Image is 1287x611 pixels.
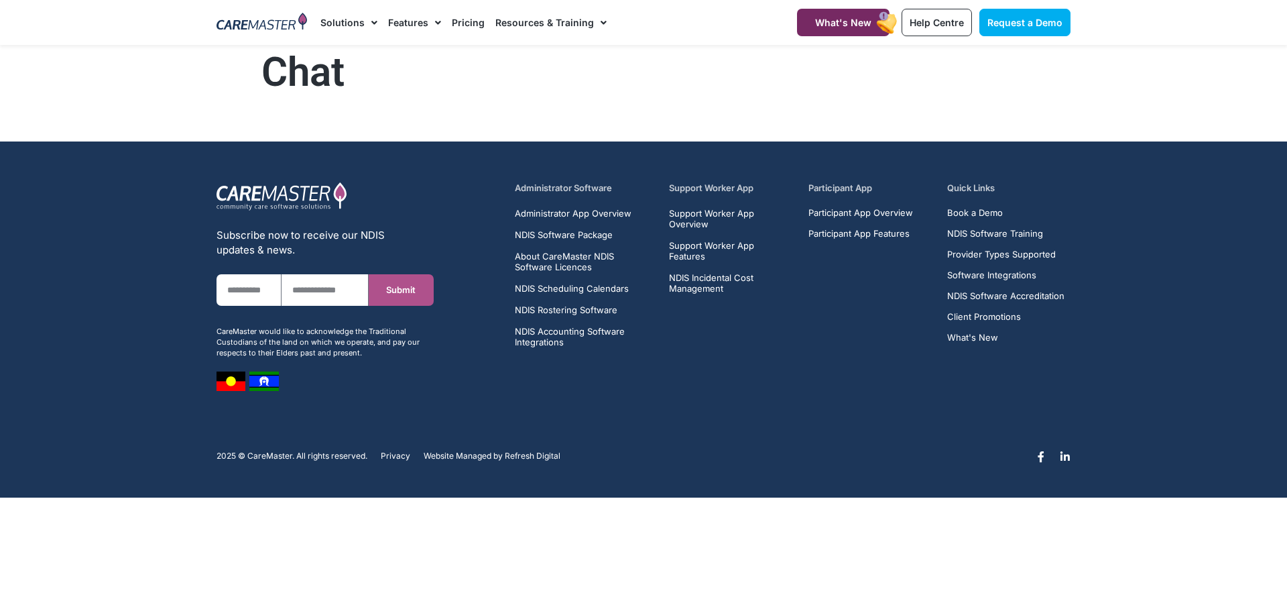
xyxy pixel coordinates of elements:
[808,208,913,218] a: Participant App Overview
[515,208,654,219] a: Administrator App Overview
[808,182,932,195] h5: Participant App
[217,451,367,461] p: 2025 © CareMaster. All rights reserved.
[669,240,792,262] a: Support Worker App Features
[515,229,654,240] a: NDIS Software Package
[515,326,654,347] a: NDIS Accounting Software Integrations
[947,249,1064,260] a: Provider Types Supported
[261,50,1026,95] h1: Chat
[808,229,910,239] span: Participant App Features
[947,182,1070,195] h5: Quick Links
[947,208,1003,218] span: Book a Demo
[386,285,416,295] span: Submit
[217,228,434,258] div: Subscribe now to receive our NDIS updates & news.
[669,182,792,195] h5: Support Worker App
[217,13,307,33] img: CareMaster Logo
[505,451,560,461] a: Refresh Digital
[947,312,1064,322] a: Client Promotions
[217,326,434,358] div: CareMaster would like to acknowledge the Traditional Custodians of the land on which we operate, ...
[381,451,410,461] a: Privacy
[669,208,792,229] a: Support Worker App Overview
[249,372,279,391] img: image 8
[947,229,1064,239] a: NDIS Software Training
[369,274,434,306] button: Submit
[947,312,1021,322] span: Client Promotions
[515,304,617,315] span: NDIS Rostering Software
[910,17,964,28] span: Help Centre
[669,272,792,294] a: NDIS Incidental Cost Management
[515,208,631,219] span: Administrator App Overview
[947,229,1043,239] span: NDIS Software Training
[947,291,1064,301] a: NDIS Software Accreditation
[947,270,1064,280] a: Software Integrations
[947,208,1064,218] a: Book a Demo
[515,283,654,294] a: NDIS Scheduling Calendars
[515,182,654,195] h5: Administrator Software
[515,251,654,272] a: About CareMaster NDIS Software Licences
[902,9,972,36] a: Help Centre
[808,229,913,239] a: Participant App Features
[217,372,245,391] img: image 7
[815,17,871,28] span: What's New
[424,451,503,461] span: Website Managed by
[947,333,998,343] span: What's New
[947,270,1036,280] span: Software Integrations
[515,283,629,294] span: NDIS Scheduling Calendars
[515,304,654,315] a: NDIS Rostering Software
[217,182,347,211] img: CareMaster Logo Part
[947,249,1056,260] span: Provider Types Supported
[515,229,613,240] span: NDIS Software Package
[987,17,1062,28] span: Request a Demo
[947,333,1064,343] a: What's New
[979,9,1070,36] a: Request a Demo
[797,9,890,36] a: What's New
